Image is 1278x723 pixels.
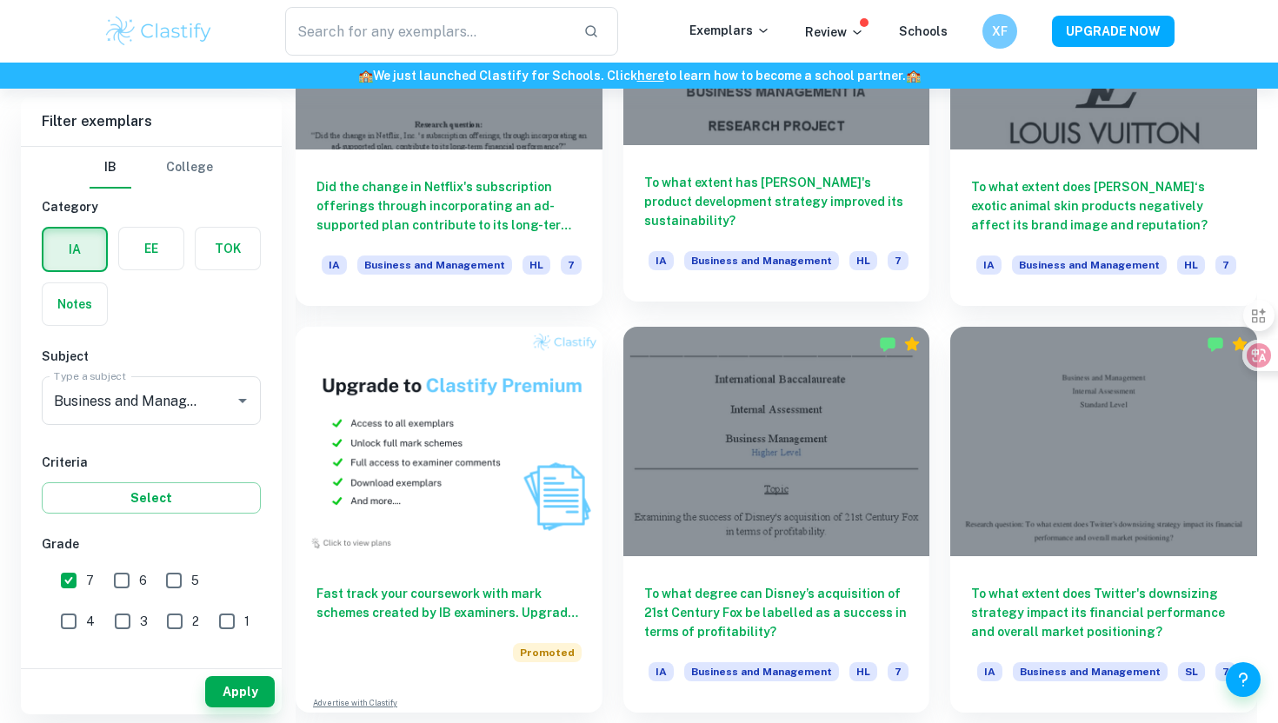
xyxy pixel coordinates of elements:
[43,283,107,325] button: Notes
[1177,255,1205,275] span: HL
[42,197,261,216] h6: Category
[244,612,250,631] span: 1
[205,676,275,707] button: Apply
[879,335,896,353] img: Marked
[561,255,582,275] span: 7
[849,251,877,270] span: HL
[1012,255,1167,275] span: Business and Management
[971,177,1236,235] h6: To what extent does [PERSON_NAME]‘s exotic animal skin products negatively affect its brand image...
[990,22,1010,41] h6: XF
[1226,662,1261,697] button: Help and Feedback
[166,147,213,189] button: College
[644,584,909,641] h6: To what degree can Disney’s acquisition of 21st Century Fox be labelled as a success in terms of ...
[358,69,373,83] span: 🏫
[3,66,1275,85] h6: We just launched Clastify for Schools. Click to learn how to become a school partner.
[119,228,183,269] button: EE
[982,14,1017,49] button: XF
[42,482,261,514] button: Select
[977,662,1002,681] span: IA
[805,23,864,42] p: Review
[21,97,282,146] h6: Filter exemplars
[1231,335,1248,353] div: Premium
[86,612,95,631] span: 4
[950,327,1257,713] a: To what extent does Twitter's downsizing strategy impact its financial performance and overall ma...
[296,327,602,556] img: Thumbnail
[1178,662,1205,681] span: SL
[322,255,347,275] span: IA
[649,251,674,270] span: IA
[888,251,909,270] span: 7
[86,571,94,590] span: 7
[684,251,839,270] span: Business and Management
[1215,255,1236,275] span: 7
[42,347,261,366] h6: Subject
[196,228,260,269] button: TOK
[684,662,839,681] span: Business and Management
[192,612,199,631] span: 2
[644,173,909,230] h6: To what extent has [PERSON_NAME]'s product development strategy improved its sustainability?
[899,24,948,38] a: Schools
[43,229,106,270] button: IA
[623,327,930,713] a: To what degree can Disney’s acquisition of 21st Century Fox be labelled as a success in terms of ...
[230,388,255,413] button: Open
[90,147,213,189] div: Filter type choice
[313,697,397,709] a: Advertise with Clastify
[906,69,921,83] span: 🏫
[191,571,199,590] span: 5
[523,255,550,275] span: HL
[1207,335,1224,353] img: Marked
[976,255,1002,275] span: IA
[1215,662,1236,681] span: 7
[849,662,877,681] span: HL
[316,584,582,622] h6: Fast track your coursework with mark schemes created by IB examiners. Upgrade now
[637,69,664,83] a: here
[888,662,909,681] span: 7
[54,368,126,383] label: Type a subject
[1013,662,1168,681] span: Business and Management
[971,584,1236,641] h6: To what extent does Twitter's downsizing strategy impact its financial performance and overall ma...
[903,335,921,353] div: Premium
[689,21,770,40] p: Exemplars
[90,147,131,189] button: IB
[357,255,512,275] span: Business and Management
[139,571,147,590] span: 6
[140,612,148,631] span: 3
[42,453,261,472] h6: Criteria
[103,14,214,49] img: Clastify logo
[42,660,261,679] h6: Level
[42,534,261,554] h6: Grade
[285,7,569,56] input: Search for any exemplars...
[1052,16,1175,47] button: UPGRADE NOW
[649,662,674,681] span: IA
[316,177,582,235] h6: Did the change in Netflix's subscription offerings through incorporating an ad-supported plan con...
[513,643,582,662] span: Promoted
